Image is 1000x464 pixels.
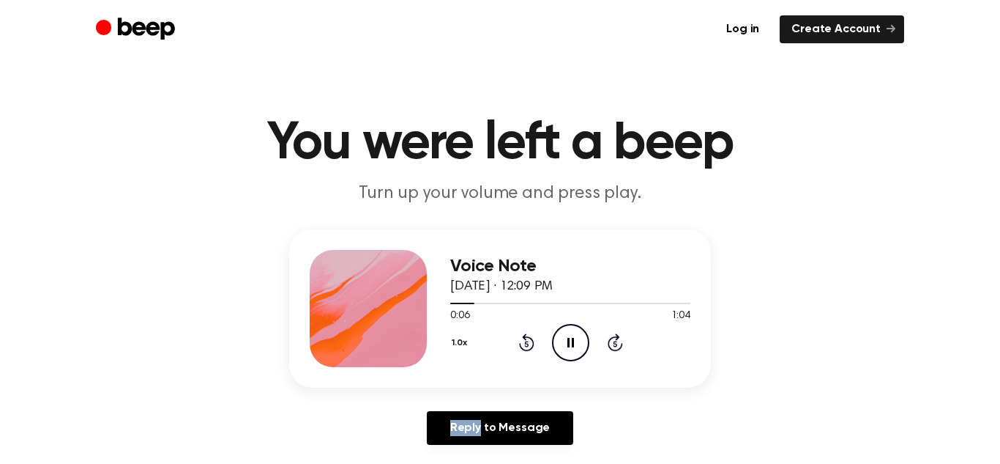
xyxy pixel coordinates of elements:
span: 0:06 [450,309,469,324]
a: Reply to Message [427,411,573,445]
h3: Voice Note [450,257,690,276]
span: 1:04 [671,309,690,324]
h1: You were left a beep [125,117,875,170]
a: Log in [714,15,771,43]
span: [DATE] · 12:09 PM [450,280,553,293]
button: 1.0x [450,331,473,356]
a: Create Account [780,15,904,43]
a: Beep [96,15,179,44]
p: Turn up your volume and press play. [219,182,781,206]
